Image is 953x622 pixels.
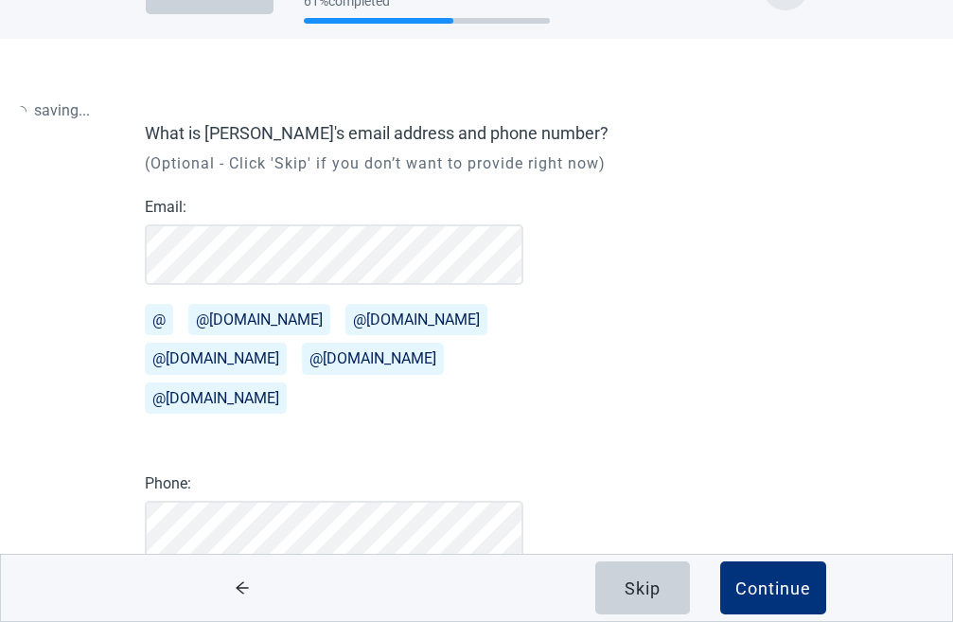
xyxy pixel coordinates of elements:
button: Add @sbcglobal.net to email address [145,382,287,414]
p: saving ... [15,98,90,122]
div: Skip [625,578,661,597]
button: Skip [595,561,690,614]
span: loading [15,106,26,117]
label: What is [PERSON_NAME]'s email address and phone number? [145,122,609,145]
div: Continue [735,578,811,597]
button: Continue [720,561,826,614]
button: Add @yahoo.com to email address [145,343,287,374]
p: (Optional - Click 'Skip' if you don’t want to provide right now) [145,152,609,175]
span: arrow-left [207,580,278,595]
button: Add @hotmail.com to email address [302,343,444,374]
label: Email: [145,198,523,217]
button: Add @gmail.com to email address [188,304,330,335]
button: Add @outlook.com to email address [345,304,487,335]
label: Phone: [145,474,523,493]
button: Add @ to email address [145,304,173,335]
